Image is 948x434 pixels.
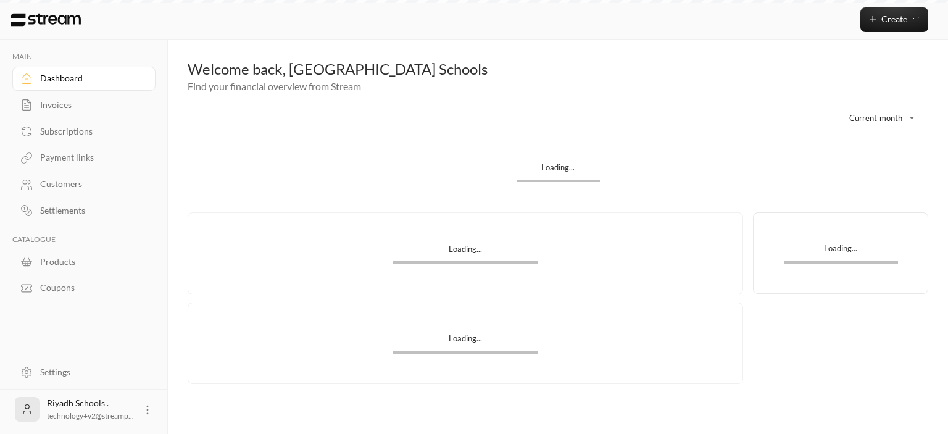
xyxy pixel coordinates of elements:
div: Settlements [40,204,140,217]
div: Settings [40,366,140,378]
a: Coupons [12,276,156,300]
div: Welcome back, [GEOGRAPHIC_DATA] Schools [188,59,928,79]
a: Customers [12,172,156,196]
p: MAIN [12,52,156,62]
div: Loading... [784,243,898,261]
div: Dashboard [40,72,140,85]
div: Payment links [40,151,140,164]
div: Invoices [40,99,140,111]
a: Settings [12,360,156,384]
p: CATALOGUE [12,235,156,244]
span: Find your financial overview from Stream [188,80,361,92]
a: Products [12,249,156,273]
img: Logo [10,13,82,27]
a: Dashboard [12,67,156,91]
span: Create [881,14,907,24]
a: Payment links [12,146,156,170]
a: Subscriptions [12,119,156,143]
a: Invoices [12,93,156,117]
div: Coupons [40,282,140,294]
div: Current month [829,102,922,134]
div: Products [40,256,140,268]
a: Settlements [12,199,156,223]
span: technology+v2@streamp... [47,411,134,420]
div: Loading... [393,333,538,351]
div: Subscriptions [40,125,140,138]
div: Customers [40,178,140,190]
div: Loading... [393,243,538,261]
div: Loading... [517,162,600,180]
div: Riyadh Schools . [47,397,134,422]
button: Create [860,7,928,32]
